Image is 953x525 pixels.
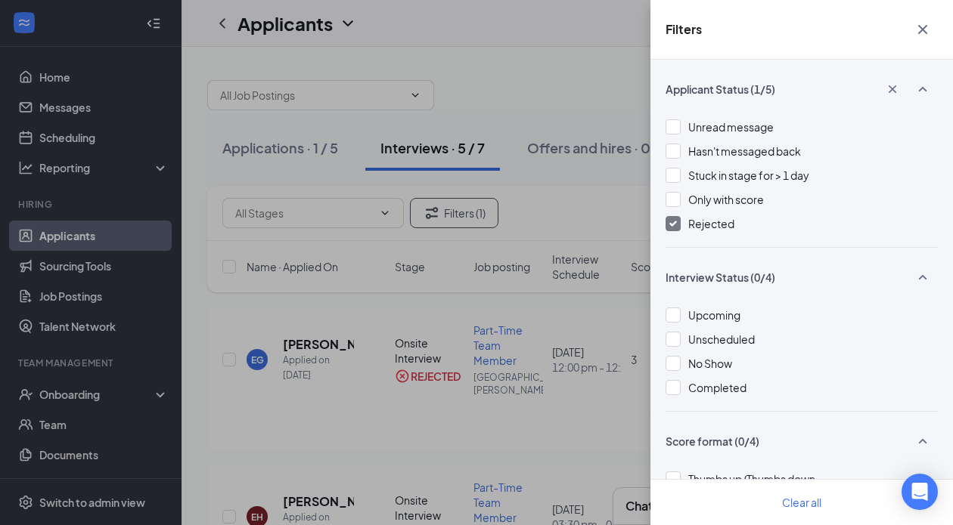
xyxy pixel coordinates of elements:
button: SmallChevronUp [908,427,938,456]
span: Only with score [688,193,764,206]
svg: Cross [885,82,900,97]
span: Hasn't messaged back [688,144,801,158]
svg: SmallChevronUp [914,80,932,98]
span: Score format (0/4) [666,434,759,449]
svg: SmallChevronUp [914,268,932,286]
span: Upcoming [688,308,740,322]
h5: Filters [666,21,702,38]
img: checkbox [669,221,677,227]
span: Thumbs up/Thumbs down [688,472,815,486]
span: No Show [688,357,732,370]
button: Clear all [764,487,840,517]
span: Unscheduled [688,332,755,346]
button: Cross [908,15,938,44]
button: SmallChevronUp [908,75,938,103]
button: SmallChevronUp [908,263,938,292]
span: Rejected [688,217,734,230]
span: Unread message [688,120,774,134]
span: Interview Status (0/4) [666,270,775,285]
svg: Cross [914,20,932,39]
svg: SmallChevronUp [914,432,932,450]
button: Cross [877,76,908,102]
span: Completed [688,381,747,394]
div: Open Intercom Messenger [902,474,938,510]
span: Stuck in stage for > 1 day [688,168,809,182]
span: Applicant Status (1/5) [666,82,775,97]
